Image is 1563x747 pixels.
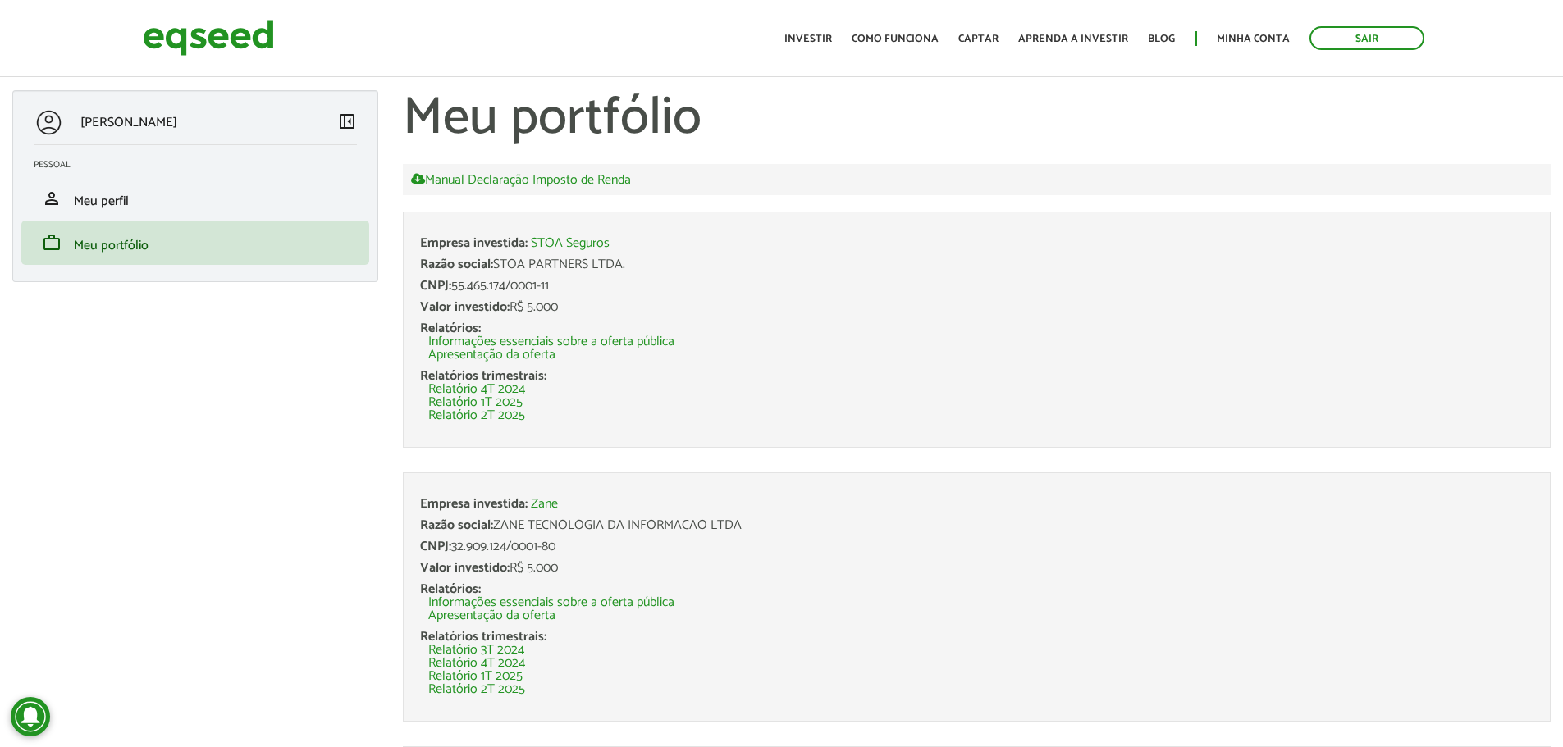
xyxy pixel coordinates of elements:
[958,34,999,44] a: Captar
[21,176,369,221] li: Meu perfil
[34,189,357,208] a: personMeu perfil
[428,683,525,696] a: Relatório 2T 2025
[428,396,523,409] a: Relatório 1T 2025
[403,90,1551,148] h1: Meu portfólio
[428,596,674,609] a: Informações essenciais sobre a oferta pública
[42,189,62,208] span: person
[428,657,525,670] a: Relatório 4T 2024
[420,514,493,536] span: Razão social:
[852,34,939,44] a: Como funciona
[420,365,546,387] span: Relatórios trimestrais:
[784,34,832,44] a: Investir
[531,498,558,511] a: Zane
[428,335,674,348] a: Informações essenciais sobre a oferta pública
[428,670,523,683] a: Relatório 1T 2025
[428,409,525,422] a: Relatório 2T 2025
[531,237,610,250] a: STOA Seguros
[420,275,451,297] span: CNPJ:
[1148,34,1175,44] a: Blog
[420,562,1533,575] div: R$ 5.000
[428,609,555,622] a: Apresentação da oferta
[337,112,357,131] span: left_panel_close
[420,253,493,276] span: Razão social:
[420,578,481,600] span: Relatórios:
[420,317,481,339] span: Relatórios:
[420,258,1533,271] div: STOA PARTNERS LTDA.
[74,190,129,212] span: Meu perfil
[420,540,1533,553] div: 32.909.124/0001-80
[420,519,1533,532] div: ZANE TECNOLOGIA DA INFORMACAO LTDA
[420,535,451,558] span: CNPJ:
[337,112,357,134] a: Colapsar menu
[420,280,1533,293] div: 55.465.174/0001-11
[420,296,510,318] span: Valor investido:
[21,221,369,265] li: Meu portfólio
[74,235,149,257] span: Meu portfólio
[428,348,555,362] a: Apresentação da oferta
[80,115,177,130] p: [PERSON_NAME]
[428,383,525,396] a: Relatório 4T 2024
[34,160,369,170] h2: Pessoal
[1309,26,1424,50] a: Sair
[420,301,1533,314] div: R$ 5.000
[143,16,274,60] img: EqSeed
[420,626,546,648] span: Relatórios trimestrais:
[420,232,528,254] span: Empresa investida:
[34,233,357,253] a: workMeu portfólio
[420,493,528,515] span: Empresa investida:
[411,172,631,187] a: Manual Declaração Imposto de Renda
[42,233,62,253] span: work
[1217,34,1290,44] a: Minha conta
[428,644,524,657] a: Relatório 3T 2024
[420,557,510,579] span: Valor investido:
[1018,34,1128,44] a: Aprenda a investir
